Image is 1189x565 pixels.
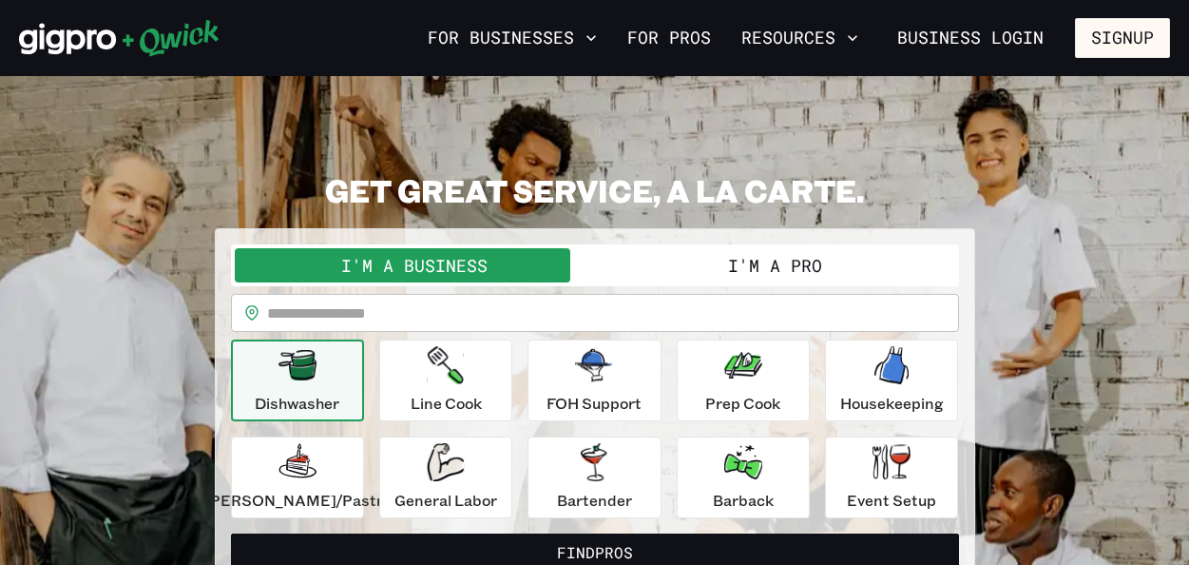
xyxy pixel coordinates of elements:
p: General Labor [394,489,497,512]
button: FOH Support [527,340,661,421]
button: Resources [734,22,866,54]
button: Event Setup [825,437,958,518]
a: Business Login [881,18,1060,58]
button: Barback [677,437,810,518]
p: Bartender [557,489,632,512]
p: [PERSON_NAME]/Pastry [204,489,391,512]
button: I'm a Pro [595,248,955,282]
p: Event Setup [847,489,936,512]
a: For Pros [620,22,719,54]
button: Prep Cook [677,340,810,421]
p: Line Cook [411,392,482,415]
button: [PERSON_NAME]/Pastry [231,437,364,518]
button: I'm a Business [235,248,595,282]
button: Signup [1075,18,1170,58]
button: Bartender [527,437,661,518]
button: General Labor [379,437,512,518]
button: Line Cook [379,340,512,421]
p: Barback [713,489,774,512]
p: Dishwasher [255,392,339,415]
h2: GET GREAT SERVICE, A LA CARTE. [215,171,975,209]
p: Prep Cook [705,392,780,415]
button: For Businesses [420,22,604,54]
p: Housekeeping [840,392,944,415]
button: Dishwasher [231,340,364,421]
button: Housekeeping [825,340,958,421]
p: FOH Support [547,392,642,415]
